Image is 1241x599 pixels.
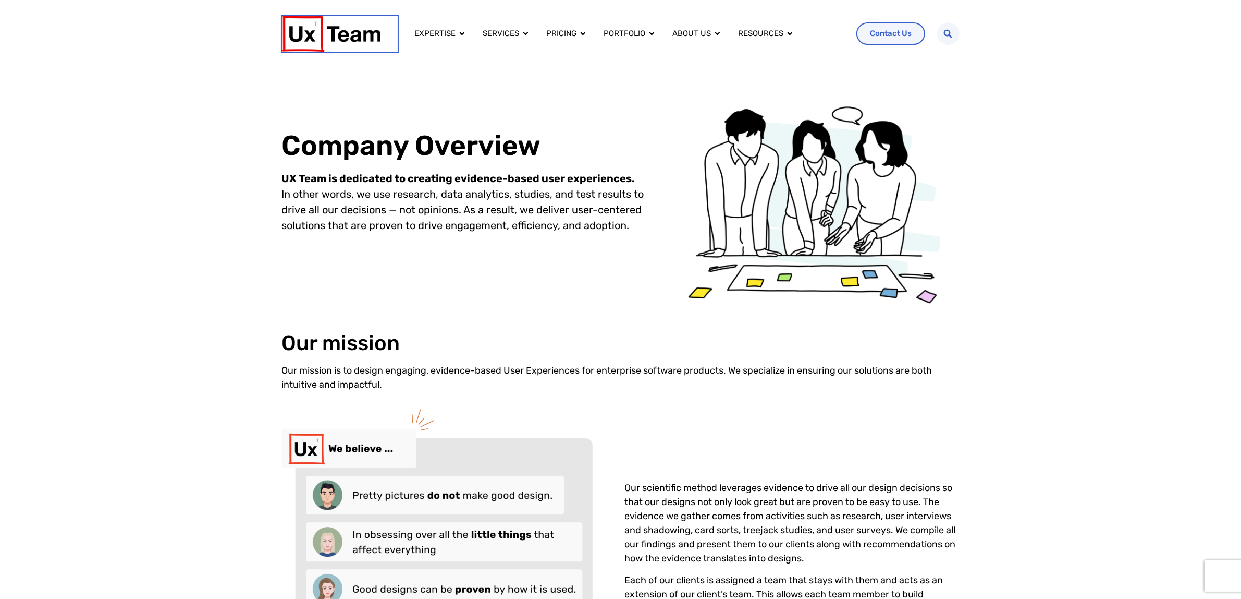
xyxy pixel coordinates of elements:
[937,22,960,45] div: Search
[672,28,711,40] a: About us
[414,28,456,40] a: Expertise
[282,171,655,233] p: In other words, we use research, data analytics, studies, and test results to drive all our decis...
[282,16,380,52] img: UX Team Logo
[205,1,242,9] span: Last Name
[625,481,960,566] p: Our scientific method leverages evidence to drive all our design decisions so that our designs no...
[483,28,519,40] a: Services
[282,364,960,392] p: Our mission is to design engaging, evidence-based User Experiences for enterprise software produc...
[282,331,400,355] h2: Our mission
[282,172,635,185] strong: UX Team is dedicated to creating evidence-based user experiences.
[870,30,912,38] span: Contact Us
[13,145,406,154] span: Subscribe to UX Team newsletter.
[546,28,576,40] a: Pricing
[604,28,645,40] a: Portfolio
[856,22,925,45] a: Contact Us
[406,23,848,44] nav: Menu
[3,147,9,153] input: Subscribe to UX Team newsletter.
[1189,549,1241,599] iframe: Chat Widget
[738,28,783,40] a: Resources
[282,128,655,162] h1: Company Overview
[406,23,848,44] div: Menu Toggle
